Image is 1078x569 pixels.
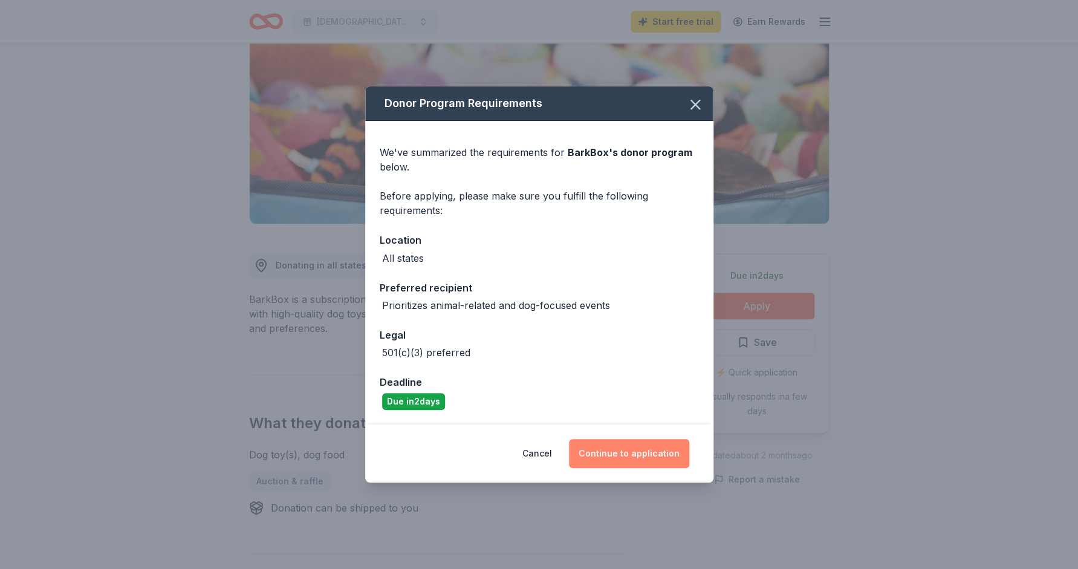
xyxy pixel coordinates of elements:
[380,327,699,343] div: Legal
[380,374,699,390] div: Deadline
[380,189,699,218] div: Before applying, please make sure you fulfill the following requirements:
[365,86,713,121] div: Donor Program Requirements
[380,232,699,248] div: Location
[568,146,692,158] span: BarkBox 's donor program
[380,280,699,296] div: Preferred recipient
[382,393,445,410] div: Due in 2 days
[522,439,552,468] button: Cancel
[380,145,699,174] div: We've summarized the requirements for below.
[382,345,470,360] div: 501(c)(3) preferred
[382,251,424,265] div: All states
[569,439,689,468] button: Continue to application
[382,298,610,313] div: Prioritizes animal-related and dog-focused events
